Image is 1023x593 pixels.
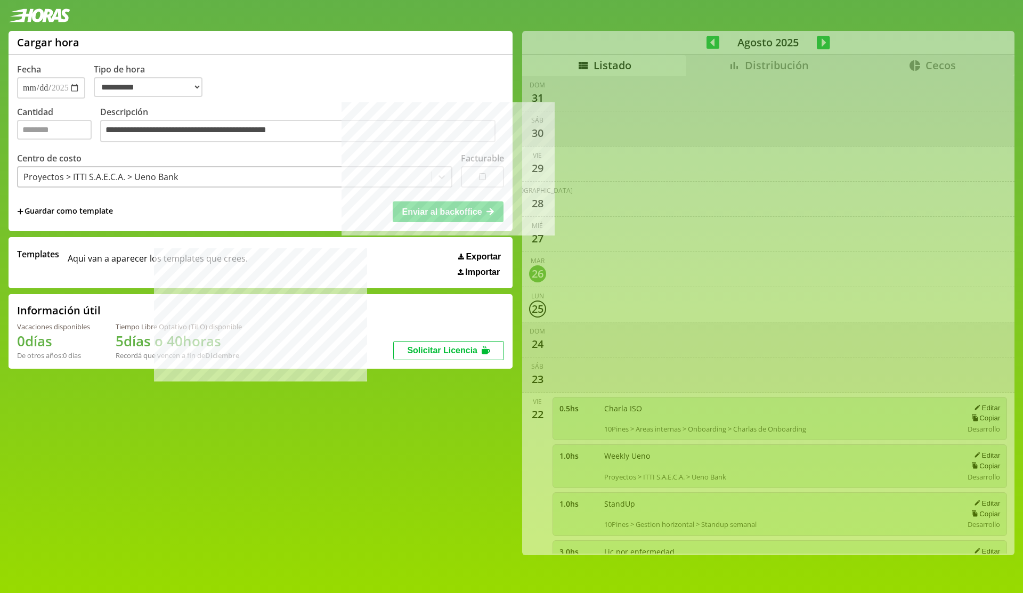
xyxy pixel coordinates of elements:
[17,106,100,145] label: Cantidad
[17,322,90,331] div: Vacaciones disponibles
[17,152,82,164] label: Centro de costo
[402,207,482,216] span: Enviar al backoffice
[23,171,178,183] div: Proyectos > ITTI S.A.E.C.A. > Ueno Bank
[466,252,501,262] span: Exportar
[393,201,504,222] button: Enviar al backoffice
[461,152,504,164] label: Facturable
[9,9,70,22] img: logotipo
[116,331,242,351] h1: 5 días o 40 horas
[68,248,248,277] span: Aqui van a aparecer los templates que crees.
[465,267,500,277] span: Importar
[17,248,59,260] span: Templates
[17,120,92,140] input: Cantidad
[100,120,496,142] textarea: Descripción
[17,63,41,75] label: Fecha
[116,322,242,331] div: Tiempo Libre Optativo (TiLO) disponible
[17,303,101,318] h2: Información útil
[17,206,23,217] span: +
[94,63,211,99] label: Tipo de hora
[393,341,504,360] button: Solicitar Licencia
[116,351,242,360] div: Recordá que vencen a fin de
[407,346,477,355] span: Solicitar Licencia
[100,106,504,145] label: Descripción
[17,331,90,351] h1: 0 días
[17,35,79,50] h1: Cargar hora
[455,251,504,262] button: Exportar
[205,351,239,360] b: Diciembre
[17,351,90,360] div: De otros años: 0 días
[17,206,113,217] span: +Guardar como template
[94,77,202,97] select: Tipo de hora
